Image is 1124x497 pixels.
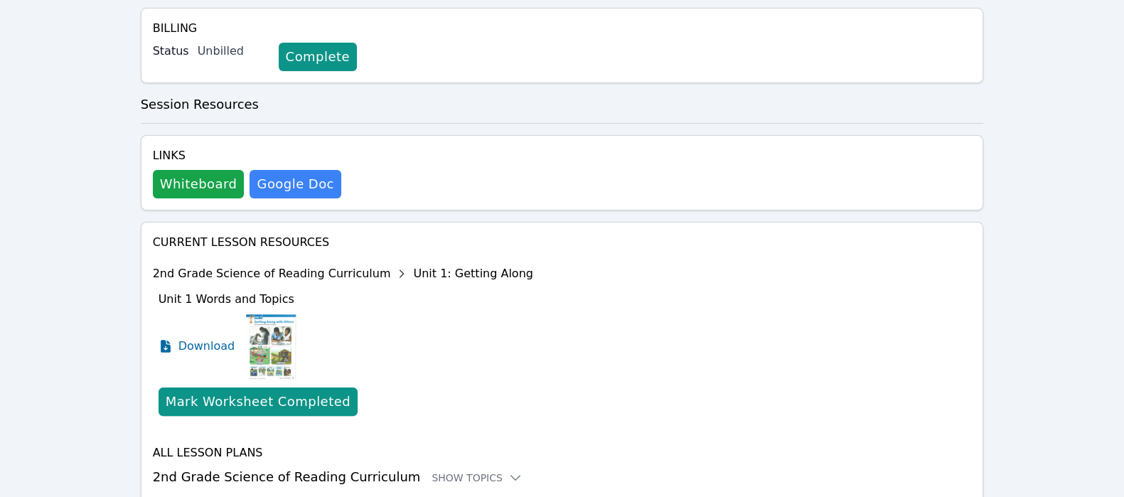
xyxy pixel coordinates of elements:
[198,43,267,60] div: Unbilled
[153,262,533,285] div: 2nd Grade Science of Reading Curriculum Unit 1: Getting Along
[159,292,294,306] span: Unit 1 Words and Topics
[153,467,972,487] h3: 2nd Grade Science of Reading Curriculum
[141,95,984,114] h3: Session Resources
[153,20,972,37] h4: Billing
[159,311,235,382] a: Download
[279,43,357,71] a: Complete
[250,170,341,198] a: Google Doc
[153,43,189,60] label: Status
[178,338,235,355] span: Download
[153,234,972,251] h4: Current Lesson Resources
[432,471,523,485] button: Show Topics
[153,170,245,198] button: Whiteboard
[159,388,358,416] button: Mark Worksheet Completed
[153,444,972,461] h4: All Lesson Plans
[166,392,350,412] div: Mark Worksheet Completed
[246,311,296,382] img: Unit 1 Words and Topics
[153,147,341,164] h4: Links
